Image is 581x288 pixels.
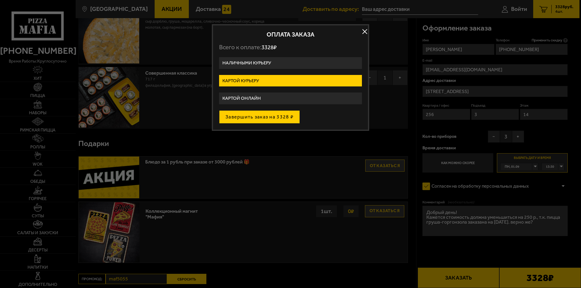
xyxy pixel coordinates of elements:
[219,31,362,37] h2: Оплата заказа
[219,110,300,124] button: Завершить заказ на 3328 ₽
[219,92,362,104] label: Картой онлайн
[219,57,362,69] label: Наличными курьеру
[219,44,362,51] p: Всего к оплате:
[219,75,362,87] label: Картой курьеру
[261,44,277,51] span: 3328 ₽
